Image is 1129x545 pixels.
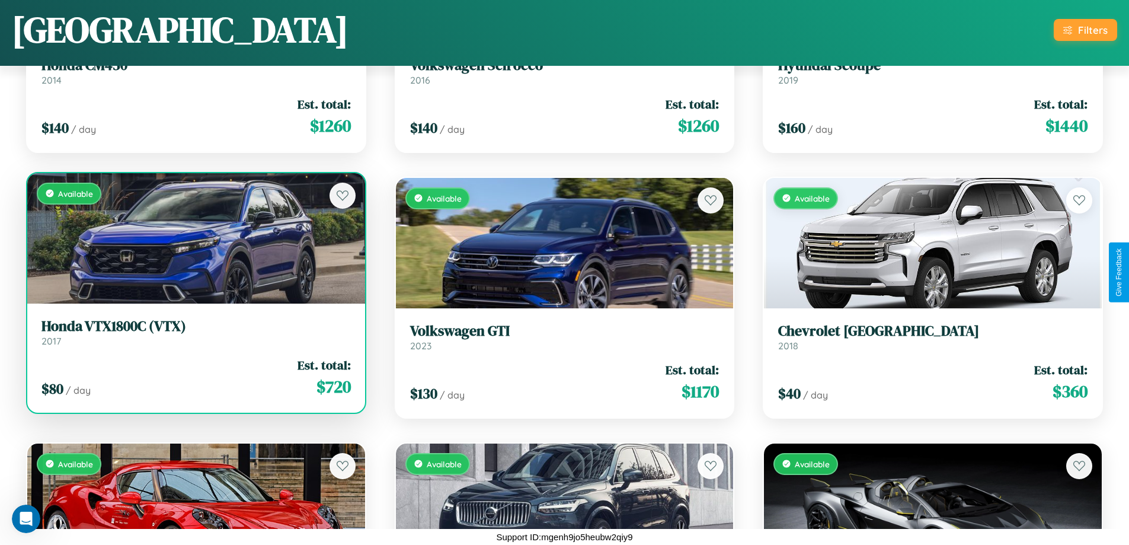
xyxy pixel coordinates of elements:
span: Available [427,459,462,469]
div: Give Feedback [1115,248,1123,297]
span: Available [795,459,830,469]
span: / day [440,389,465,401]
span: 2023 [410,340,431,352]
button: Filters [1054,19,1117,41]
span: $ 1170 [682,380,719,403]
div: Filters [1078,24,1108,36]
h3: Volkswagen Scirocco [410,57,719,74]
h3: Hyundai Scoupe [778,57,1088,74]
a: Honda CM4502014 [41,57,351,86]
a: Honda VTX1800C (VTX)2017 [41,318,351,347]
span: Est. total: [666,361,719,378]
span: / day [71,123,96,135]
h3: Honda CM450 [41,57,351,74]
h3: Volkswagen GTI [410,323,719,340]
span: Est. total: [666,95,719,113]
span: 2018 [778,340,798,352]
span: $ 40 [778,384,801,403]
span: 2014 [41,74,62,86]
a: Volkswagen Scirocco2016 [410,57,719,86]
span: Available [427,193,462,203]
span: $ 160 [778,118,805,138]
span: 2016 [410,74,430,86]
a: Volkswagen GTI2023 [410,323,719,352]
p: Support ID: mgenh9jo5heubw2qiy9 [496,529,632,545]
span: $ 80 [41,379,63,399]
iframe: Intercom live chat [12,505,40,533]
span: 2019 [778,74,798,86]
span: $ 1260 [310,114,351,138]
a: Hyundai Scoupe2019 [778,57,1088,86]
h3: Honda VTX1800C (VTX) [41,318,351,335]
span: Est. total: [298,356,351,374]
span: $ 1260 [678,114,719,138]
span: Est. total: [1034,95,1088,113]
span: $ 130 [410,384,437,403]
span: Available [58,459,93,469]
span: $ 720 [316,375,351,399]
span: / day [66,384,91,396]
h1: [GEOGRAPHIC_DATA] [12,5,348,54]
span: 2017 [41,335,61,347]
span: Est. total: [298,95,351,113]
span: / day [440,123,465,135]
span: $ 140 [41,118,69,138]
span: Available [58,189,93,199]
span: $ 1440 [1045,114,1088,138]
span: Est. total: [1034,361,1088,378]
h3: Chevrolet [GEOGRAPHIC_DATA] [778,323,1088,340]
span: $ 140 [410,118,437,138]
span: Available [795,193,830,203]
a: Chevrolet [GEOGRAPHIC_DATA]2018 [778,323,1088,352]
span: / day [808,123,833,135]
span: / day [803,389,828,401]
span: $ 360 [1053,380,1088,403]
